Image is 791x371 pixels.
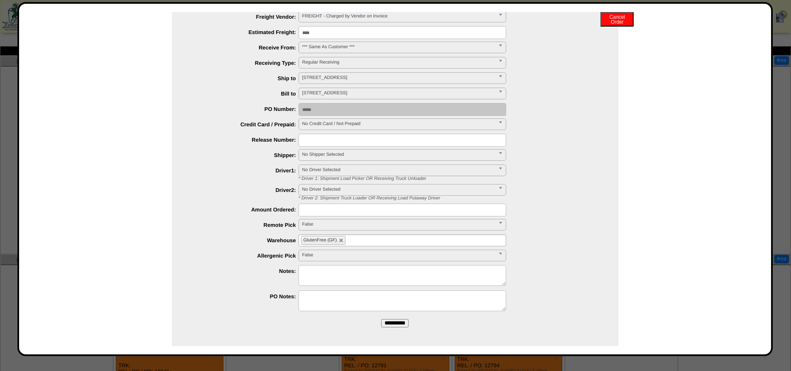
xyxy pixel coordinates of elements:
label: PO Number: [189,106,299,112]
label: Estimated Freight: [189,29,299,35]
label: Remote Pick [189,222,299,228]
label: Driver1: [189,167,299,174]
div: * Driver 1: Shipment Load Picker OR Receiving Truck Unloader [292,176,618,181]
span: FREIGHT - Charged by Vendor on Invoice [302,11,495,21]
label: Freight Vendor: [189,14,299,20]
label: Allergenic Pick [189,253,299,259]
button: CancelOrder [600,12,634,27]
label: Warehouse [189,237,299,243]
span: No Driver Selected [302,165,495,175]
label: Receiving Type: [189,60,299,66]
span: No Credit Card / Not Prepaid [302,119,495,129]
span: GlutenFree (GF) [304,238,337,243]
div: * Driver 2: Shipment Truck Loader OR Receiving Load Putaway Driver [292,196,618,201]
span: [STREET_ADDRESS] [302,73,495,83]
label: Receive From: [189,44,299,51]
label: PO Notes: [189,293,299,300]
label: Credit Card / Prepaid: [189,121,299,128]
span: [STREET_ADDRESS] [302,88,495,98]
label: Ship to [189,75,299,81]
span: Regular Receiving [302,57,495,67]
label: Notes: [189,268,299,274]
span: No Shipper Selected [302,150,495,160]
span: False [302,250,495,260]
label: Shipper: [189,152,299,158]
span: No Driver Selected [302,184,495,194]
label: Amount Ordered: [189,206,299,213]
label: Driver2: [189,187,299,193]
label: Bill to [189,91,299,97]
label: Release Number: [189,137,299,143]
span: False [302,219,495,229]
